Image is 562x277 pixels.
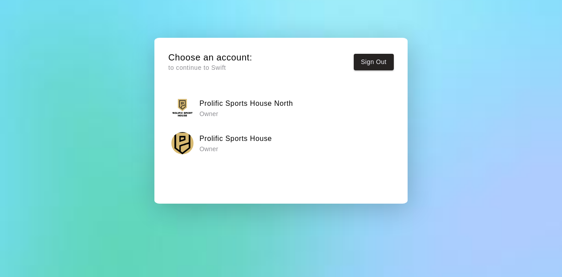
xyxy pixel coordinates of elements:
p: Owner [199,109,293,118]
p: Owner [199,145,272,153]
p: to continue to Swift [168,63,252,72]
img: Prolific Sports House [171,132,194,154]
h5: Choose an account: [168,52,252,64]
h6: Prolific Sports House [199,133,272,145]
h6: Prolific Sports House North [199,98,293,109]
button: Prolific Sports House NorthProlific Sports House North Owner [168,94,393,122]
img: Prolific Sports House North [171,97,194,119]
button: Prolific Sports HouseProlific Sports House Owner [168,129,393,157]
button: Sign Out [354,54,394,70]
